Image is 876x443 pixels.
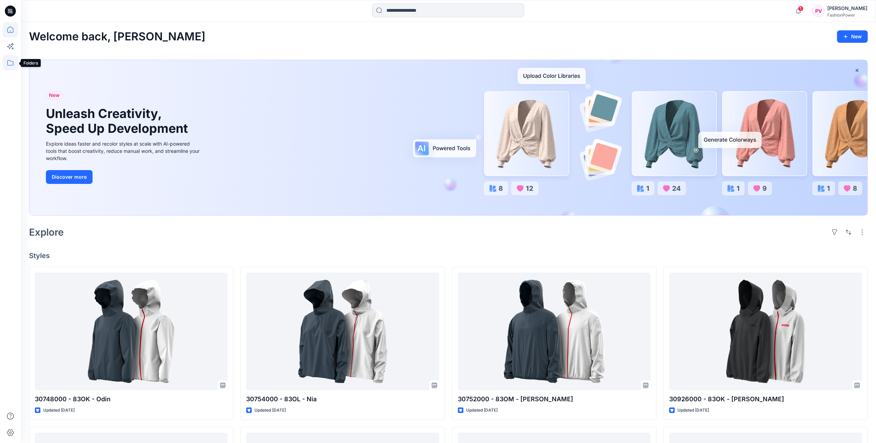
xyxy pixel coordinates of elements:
[837,30,868,43] button: New
[812,5,825,17] div: PV
[29,252,868,260] h4: Styles
[29,227,64,238] h2: Explore
[49,91,60,99] span: New
[35,273,228,390] a: 30748000 - 83OK - Odin
[669,273,862,390] a: 30926000 - 83OK - Odell
[246,394,439,404] p: 30754000 - 83OL - Nia
[46,170,93,184] button: Discover more
[458,273,651,390] a: 30752000 - 83OM - Neil
[29,30,205,43] h2: Welcome back, [PERSON_NAME]
[46,106,191,136] h1: Unleash Creativity, Speed Up Development
[43,407,75,414] p: Updated [DATE]
[677,407,709,414] p: Updated [DATE]
[246,273,439,390] a: 30754000 - 83OL - Nia
[46,170,201,184] a: Discover more
[669,394,862,404] p: 30926000 - 83OK - [PERSON_NAME]
[458,394,651,404] p: 30752000 - 83OM - [PERSON_NAME]
[254,407,286,414] p: Updated [DATE]
[798,6,803,11] span: 1
[35,394,228,404] p: 30748000 - 83OK - Odin
[46,140,201,162] div: Explore ideas faster and recolor styles at scale with AI-powered tools that boost creativity, red...
[466,407,498,414] p: Updated [DATE]
[827,12,867,18] div: FashionPower
[827,4,867,12] div: [PERSON_NAME]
